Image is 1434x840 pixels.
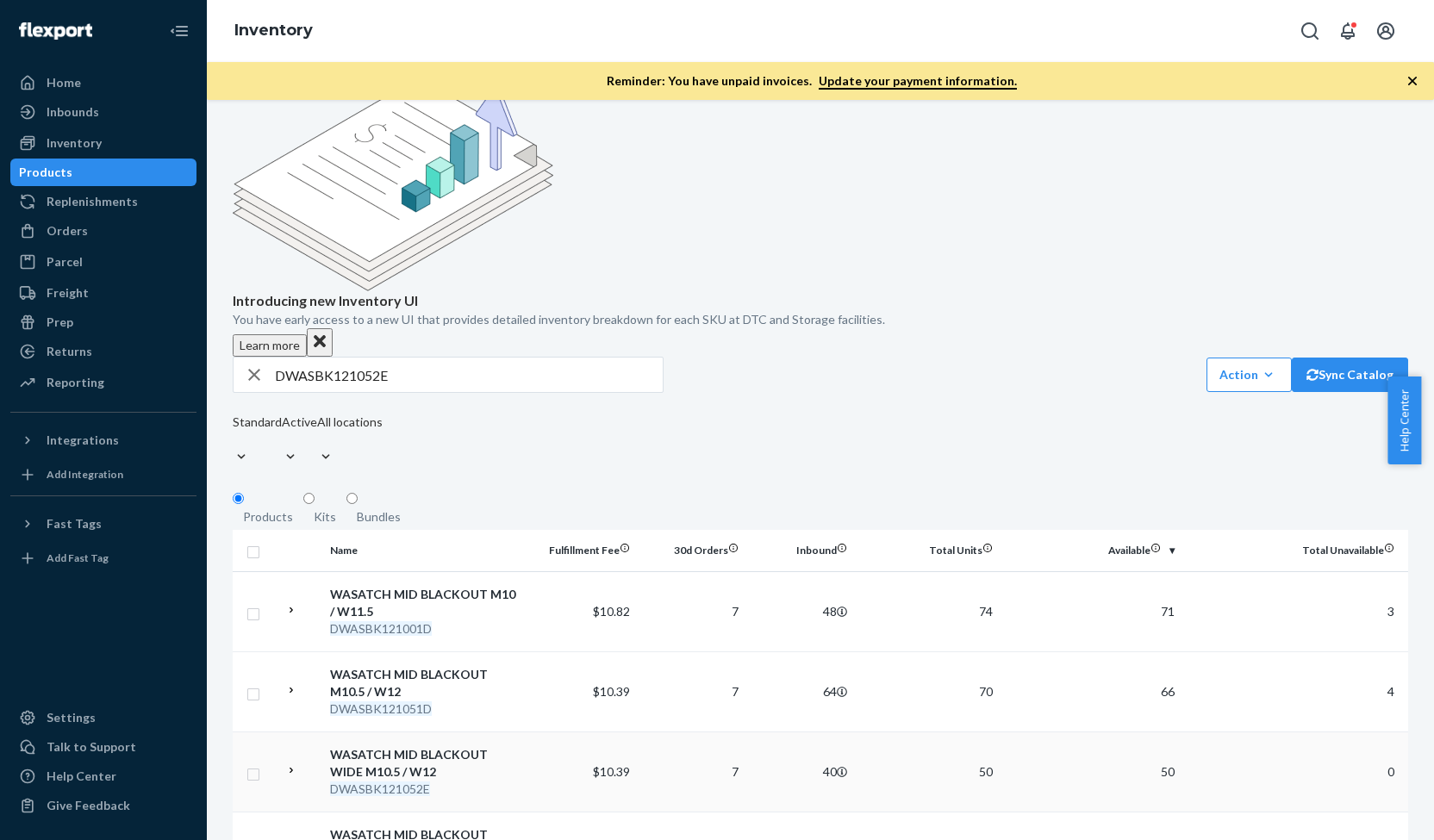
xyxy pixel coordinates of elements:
td: 7 [637,571,745,651]
a: Home [10,69,196,96]
a: Returns [10,338,196,365]
div: All locations [317,414,383,431]
div: Orders [47,222,88,240]
div: Products [243,508,293,526]
div: Inbounds [47,103,99,121]
span: Help Center [1387,376,1421,464]
div: Talk to Support [47,738,136,756]
button: Sync Catalog [1292,358,1408,392]
a: Settings [10,704,196,731]
div: Fast Tags [47,515,102,532]
button: Fast Tags [10,510,196,538]
div: Inventory [47,134,102,152]
div: Prep [47,314,73,331]
span: 50 [1161,764,1175,779]
em: DWASBK121052E [330,781,430,796]
a: Update your payment information. [819,73,1017,90]
input: Kits [303,493,315,504]
a: Products [10,159,196,186]
span: $10.82 [593,604,630,619]
button: Action [1206,358,1292,392]
button: Integrations [10,426,196,454]
div: Parcel [47,253,83,271]
span: 74 [979,604,993,619]
td: 7 [637,731,745,812]
div: Active [282,414,317,431]
p: Introducing new Inventory UI [233,291,1408,311]
div: Standard [233,414,282,431]
th: Inbound [745,530,854,571]
button: Close [307,328,333,357]
div: Help Center [47,768,116,785]
td: 64 [745,651,854,731]
img: new-reports-banner-icon.82668bd98b6a51aee86340f2a7b77ae3.png [233,78,553,291]
div: WASATCH MID BLACKOUT M10 / W11.5 [330,586,521,620]
button: Close Navigation [162,14,196,48]
p: Reminder: You have unpaid invoices. [607,72,1017,90]
a: Parcel [10,248,196,276]
th: Total Unavailable [1181,530,1408,571]
span: 71 [1161,604,1175,619]
span: 70 [979,684,993,699]
span: $10.39 [593,684,630,699]
a: Freight [10,279,196,307]
div: Give Feedback [47,797,130,814]
input: Search inventory by name or sku [275,358,663,392]
a: Add Integration [10,461,196,488]
div: Add Fast Tag [47,551,109,565]
button: Learn more [233,334,307,357]
td: 48 [745,571,854,651]
a: Orders [10,217,196,245]
button: Give Feedback [10,792,196,819]
th: Total Units [854,530,1000,571]
a: Talk to Support [10,733,196,761]
div: Products [19,164,72,181]
em: DWASBK121001D [330,621,432,636]
div: WASATCH MID BLACKOUT WIDE M10.5 / W12 [330,746,521,781]
input: Active [282,431,284,448]
button: Open Search Box [1293,14,1327,48]
span: 50 [979,764,993,779]
span: 0 [1387,764,1394,779]
div: Reporting [47,374,104,391]
div: Replenishments [47,193,138,210]
div: WASATCH MID BLACKOUT M10.5 / W12 [330,666,521,700]
img: Flexport logo [19,22,92,40]
div: Home [47,74,81,91]
div: Integrations [47,432,119,449]
span: 66 [1161,684,1175,699]
a: Inventory [10,129,196,157]
div: Kits [314,508,336,526]
a: Add Fast Tag [10,544,196,572]
th: Available [1000,530,1181,571]
div: Add Integration [47,467,123,482]
input: Standard [233,431,234,448]
div: Returns [47,343,92,360]
th: 30d Orders [637,530,745,571]
p: You have early access to a new UI that provides detailed inventory breakdown for each SKU at DTC ... [233,311,1408,328]
th: Name [323,530,527,571]
a: Help Center [10,762,196,790]
div: Action [1219,366,1279,383]
a: Prep [10,308,196,336]
td: 7 [637,651,745,731]
button: Open account menu [1369,14,1403,48]
span: 3 [1387,604,1394,619]
ol: breadcrumbs [221,6,327,56]
div: Bundles [357,508,401,526]
a: Replenishments [10,188,196,215]
input: All locations [317,431,319,448]
div: Freight [47,284,89,302]
a: Reporting [10,369,196,396]
input: Products [233,493,244,504]
a: Inventory [234,21,313,40]
td: 40 [745,731,854,812]
a: Inbounds [10,98,196,126]
span: 4 [1387,684,1394,699]
button: Open notifications [1331,14,1365,48]
em: DWASBK121051D [330,701,432,716]
input: Bundles [346,493,358,504]
span: $10.39 [593,764,630,779]
div: Settings [47,709,96,726]
th: Fulfillment Fee [527,530,636,571]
